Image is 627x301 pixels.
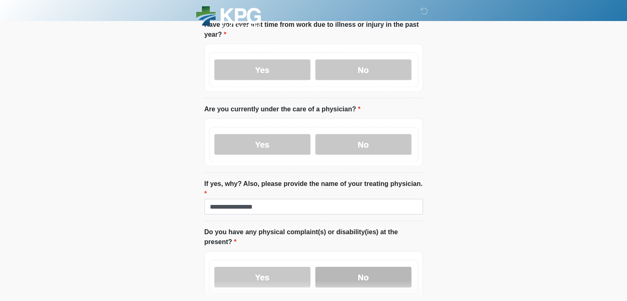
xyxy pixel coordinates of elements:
img: KPG Healthcare Logo [196,6,261,28]
label: Yes [214,267,310,287]
label: Do you have any physical complaint(s) or disability(ies) at the present? [204,227,423,247]
label: No [315,59,411,80]
label: If yes, why? Also, please provide the name of your treating physician. [204,179,423,199]
label: Yes [214,59,310,80]
label: No [315,134,411,155]
label: No [315,267,411,287]
label: Are you currently under the care of a physician? [204,104,361,114]
label: Yes [214,134,310,155]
